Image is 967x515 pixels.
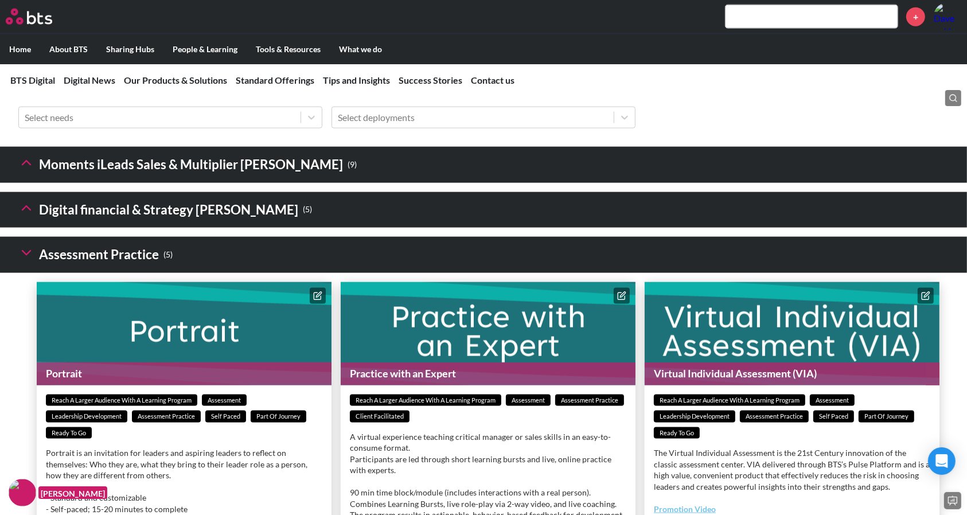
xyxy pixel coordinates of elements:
[330,34,391,64] label: What we do
[654,427,700,439] span: Ready to go
[6,9,52,25] img: BTS Logo
[399,75,462,85] a: Success Stories
[18,198,312,223] h3: Digital financial & Strategy [PERSON_NAME]
[46,411,127,423] span: Leadership Development
[918,288,934,304] button: Edit content
[323,75,390,85] a: Tips and Insights
[10,75,55,85] a: BTS Digital
[37,362,332,385] h1: Portrait
[64,75,115,85] a: Digital News
[506,395,551,407] span: Assessment
[859,411,914,423] span: Part of Journey
[132,411,201,423] span: Assessment Practice
[236,75,314,85] a: Standard Offerings
[654,504,716,514] a: Promotion Video
[614,288,630,304] button: Edit content
[18,243,173,267] h3: Assessment Practice
[813,411,854,423] span: Self paced
[934,3,961,30] a: Profile
[251,411,306,423] span: Part of Journey
[163,247,173,263] small: ( 5 )
[906,7,925,26] a: +
[555,395,624,407] span: Assessment Practice
[40,34,97,64] label: About BTS
[46,427,92,439] span: Ready to go
[97,34,163,64] label: Sharing Hubs
[18,153,357,177] h3: Moments iLeads Sales & Multiplier [PERSON_NAME]
[348,157,357,173] small: ( 9 )
[124,75,227,85] a: Our Products & Solutions
[350,431,626,476] p: A virtual experience teaching critical manager or sales skills in an easy-to-consume format. Part...
[645,362,939,385] h1: Virtual Individual Assessment (VIA)
[928,447,956,475] div: Open Intercom Messenger
[202,395,247,407] span: Assessment
[247,34,330,64] label: Tools & Resources
[654,411,735,423] span: Leadership Development
[810,395,855,407] span: Assessment
[303,202,312,217] small: ( 5 )
[740,411,809,423] span: Assessment Practice
[350,411,410,423] span: Client facilitated
[9,479,36,506] img: F
[46,395,197,407] span: Reach a Larger Audience With a Learning Program
[350,395,501,407] span: Reach a Larger Audience With a Learning Program
[654,395,805,407] span: Reach a Larger Audience With a Learning Program
[205,411,246,423] span: Self paced
[934,3,961,30] img: Dave Ackley
[6,9,73,25] a: Go home
[163,34,247,64] label: People & Learning
[341,362,635,385] h1: Practice with an Expert
[471,75,514,85] a: Contact us
[46,447,322,481] p: Portrait is an invitation for leaders and aspiring leaders to reflect on themselves: Who they are...
[310,288,326,304] button: Edit content
[654,447,930,492] p: The Virtual Individual Assessment is the 21st Century innovation of the classic assessment center...
[38,486,107,500] figcaption: [PERSON_NAME]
